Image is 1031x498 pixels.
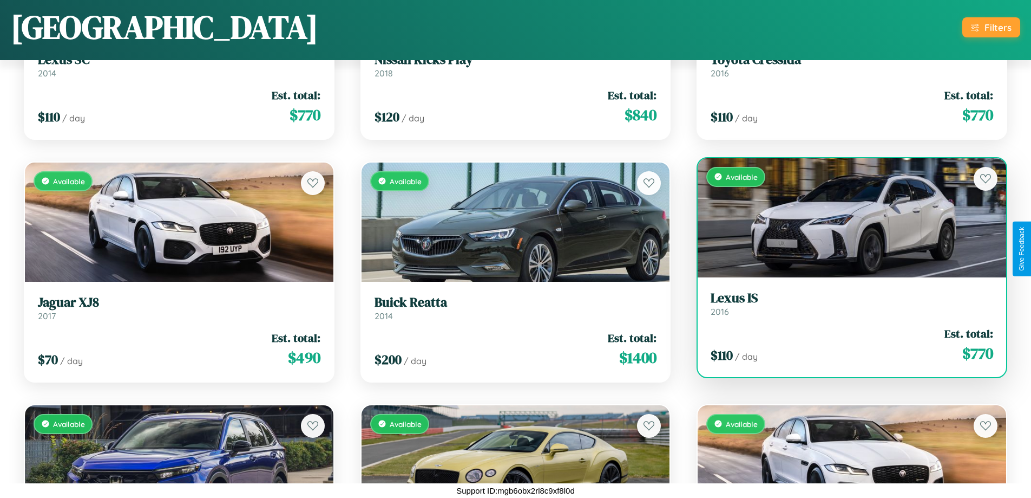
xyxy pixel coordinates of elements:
[608,330,656,346] span: Est. total:
[53,177,85,186] span: Available
[290,104,320,126] span: $ 770
[735,351,758,362] span: / day
[375,68,393,79] span: 2018
[608,87,656,103] span: Est. total:
[456,483,574,498] p: Support ID: mgb6obx2rl8c9xf8l0d
[402,113,424,124] span: / day
[619,347,656,368] span: $ 1400
[11,5,318,49] h1: [GEOGRAPHIC_DATA]
[38,52,320,68] h3: Lexus SC
[962,342,993,364] span: $ 770
[375,52,657,79] a: Nissan Kicks Play2018
[38,108,60,126] span: $ 110
[944,326,993,341] span: Est. total:
[60,355,83,366] span: / day
[726,419,758,429] span: Available
[711,306,729,317] span: 2016
[375,351,402,368] span: $ 200
[404,355,426,366] span: / day
[711,108,733,126] span: $ 110
[962,104,993,126] span: $ 770
[272,87,320,103] span: Est. total:
[375,295,657,321] a: Buick Reatta2014
[53,419,85,429] span: Available
[1018,227,1026,271] div: Give Feedback
[272,330,320,346] span: Est. total:
[735,113,758,124] span: / day
[38,295,320,311] h3: Jaguar XJ8
[711,290,993,306] h3: Lexus IS
[38,52,320,79] a: Lexus SC2014
[375,295,657,311] h3: Buick Reatta
[375,52,657,68] h3: Nissan Kicks Play
[711,290,993,317] a: Lexus IS2016
[38,295,320,321] a: Jaguar XJ82017
[944,87,993,103] span: Est. total:
[38,311,56,321] span: 2017
[38,68,56,79] span: 2014
[726,172,758,182] span: Available
[711,52,993,79] a: Toyota Cressida2016
[711,68,729,79] span: 2016
[390,177,422,186] span: Available
[711,346,733,364] span: $ 110
[38,351,58,368] span: $ 70
[288,347,320,368] span: $ 490
[625,104,656,126] span: $ 840
[390,419,422,429] span: Available
[711,52,993,68] h3: Toyota Cressida
[375,311,393,321] span: 2014
[962,17,1020,37] button: Filters
[375,108,399,126] span: $ 120
[62,113,85,124] span: / day
[984,22,1012,33] div: Filters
